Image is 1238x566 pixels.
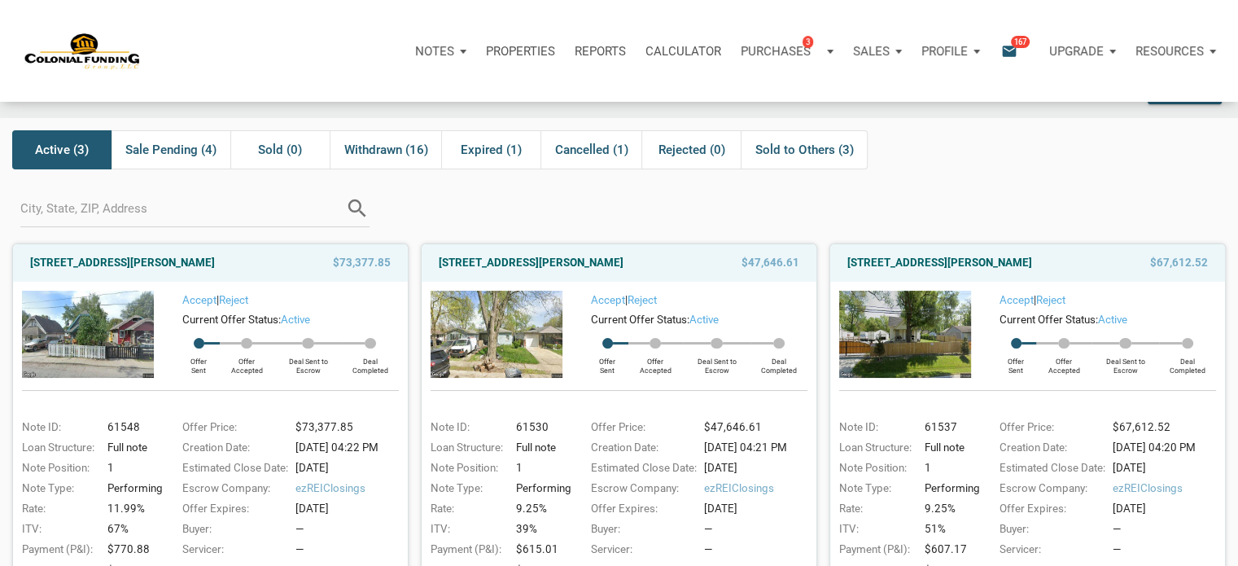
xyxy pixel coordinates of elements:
[731,27,843,76] button: Purchases3
[333,253,391,273] span: $73,377.85
[591,314,689,326] span: Current Offer Status:
[1011,35,1030,48] span: 167
[14,419,103,436] div: Note ID:
[178,349,219,375] div: Offer Sent
[920,419,979,436] div: 61537
[575,44,626,59] p: Reports
[699,460,816,476] div: [DATE]
[991,542,1108,558] div: Servicer:
[405,27,476,76] button: Notes
[750,349,807,375] div: Deal Completed
[174,460,291,476] div: Estimated Close Date:
[847,253,1032,273] a: [STREET_ADDRESS][PERSON_NAME]
[20,191,345,227] input: City, State, ZIP, Address
[14,542,103,558] div: Payment (P&I):
[1159,349,1216,375] div: Deal Completed
[853,44,890,59] p: Sales
[1150,253,1208,273] span: $67,612.52
[24,32,141,71] img: NoteUnlimited
[35,140,89,160] span: Active (3)
[920,542,979,558] div: $607.17
[699,501,816,517] div: [DATE]
[683,349,750,375] div: Deal Sent to Escrow
[230,130,330,169] div: Sold (0)
[1108,460,1224,476] div: [DATE]
[991,440,1108,456] div: Creation Date:
[14,480,103,497] div: Note Type:
[704,542,816,558] div: —
[125,140,217,160] span: Sale Pending (4)
[461,140,522,160] span: Expired (1)
[920,480,979,497] div: Performing
[699,440,816,456] div: [DATE] 04:21 PM
[103,542,162,558] div: $770.88
[511,419,571,436] div: 61530
[1135,44,1204,59] p: Resources
[1036,294,1065,306] a: Reject
[839,291,971,377] img: 576457
[991,419,1108,436] div: Offer Price:
[103,501,162,517] div: 11.99%
[636,27,731,76] a: Calculator
[511,501,571,517] div: 9.25%
[1126,27,1226,76] a: Resources
[741,130,868,169] div: Sold to Others (3)
[476,27,565,76] a: Properties
[741,44,811,59] p: Purchases
[220,349,275,375] div: Offer Accepted
[174,440,291,456] div: Creation Date:
[831,542,920,558] div: Payment (P&I):
[831,501,920,517] div: Rate:
[587,349,628,375] div: Offer Sent
[1000,294,1065,306] span: |
[1108,501,1224,517] div: [DATE]
[291,440,407,456] div: [DATE] 04:22 PM
[991,501,1108,517] div: Offer Expires:
[565,27,636,76] button: Reports
[704,521,816,537] div: —
[995,349,1036,375] div: Offer Sent
[291,460,407,476] div: [DATE]
[583,440,699,456] div: Creation Date:
[704,480,816,497] span: ezREIClosings
[583,419,699,436] div: Offer Price:
[831,460,920,476] div: Note Position:
[1148,67,1222,104] button: Reload
[1000,42,1019,60] i: email
[14,460,103,476] div: Note Position:
[439,253,623,273] a: [STREET_ADDRESS][PERSON_NAME]
[920,440,979,456] div: Full note
[295,480,407,497] span: ezREIClosings
[645,44,721,59] p: Calculator
[920,460,979,476] div: 1
[920,521,979,537] div: 51%
[583,480,699,497] div: Escrow Company:
[555,140,628,160] span: Cancelled (1)
[641,130,741,169] div: Rejected (0)
[14,521,103,537] div: ITV:
[741,253,799,273] span: $47,646.61
[103,460,162,476] div: 1
[345,191,370,227] i: search
[174,419,291,436] div: Offer Price:
[1039,27,1126,76] button: Upgrade
[989,27,1039,76] button: email167
[486,44,555,59] p: Properties
[219,294,248,306] a: Reject
[1000,314,1098,326] span: Current Offer Status:
[422,501,511,517] div: Rate:
[591,294,625,306] a: Accept
[912,27,990,76] button: Profile
[422,542,511,558] div: Payment (P&I):
[422,440,511,456] div: Loan Structure:
[991,480,1108,497] div: Escrow Company:
[1113,521,1224,537] div: —
[1108,440,1224,456] div: [DATE] 04:20 PM
[1000,294,1034,306] a: Accept
[182,294,248,306] span: |
[921,44,968,59] p: Profile
[103,480,162,497] div: Performing
[991,460,1108,476] div: Estimated Close Date:
[1036,349,1091,375] div: Offer Accepted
